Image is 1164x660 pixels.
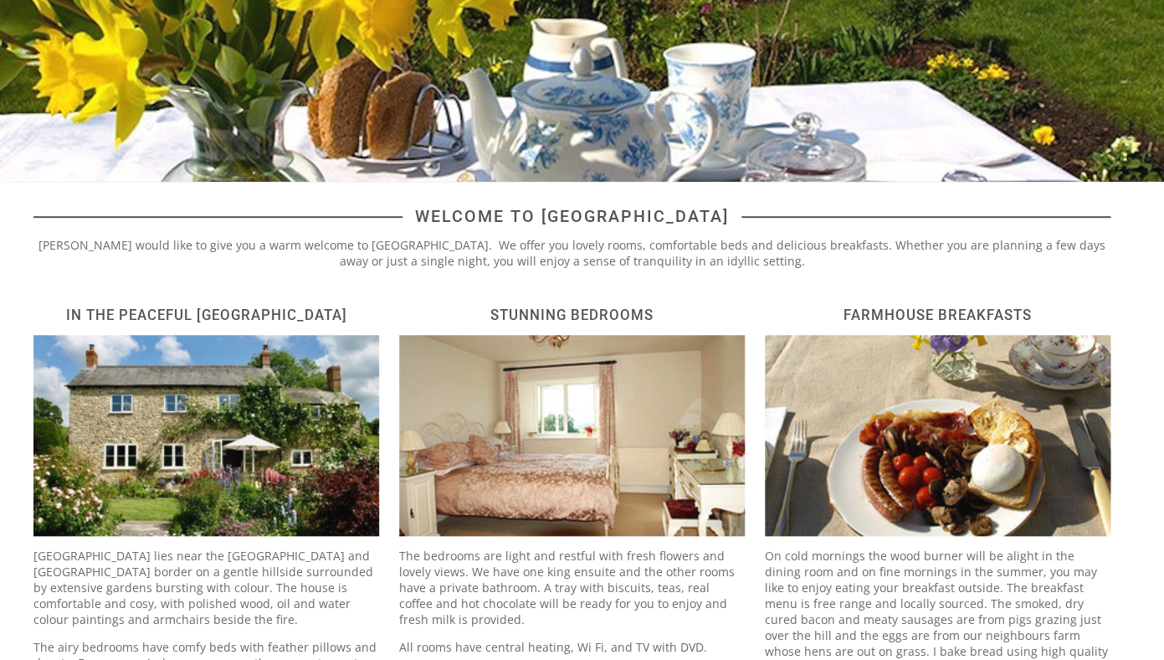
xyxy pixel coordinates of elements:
p: [PERSON_NAME] would like to give you a warm welcome to [GEOGRAPHIC_DATA]. We offer you lovely roo... [33,237,1110,269]
span: Welcome to [GEOGRAPHIC_DATA] [403,207,741,226]
p: [GEOGRAPHIC_DATA] lies near the [GEOGRAPHIC_DATA] and [GEOGRAPHIC_DATA] border on a gentle hillsi... [33,548,379,627]
img: P6214854.full.jpeg [33,335,379,536]
h2: Farmhouse breakfasts [765,307,1110,323]
h2: In the peaceful [GEOGRAPHIC_DATA] [33,307,379,323]
img: bed-and_breakfast-devon.full.jpg [399,335,745,536]
h2: Stunning bedrooms [399,307,745,323]
p: The bedrooms are light and restful with fresh flowers and lovely views. We have one king ensuite ... [399,548,745,627]
img: bed_and_breakfast1devon.full.jpg [765,335,1110,536]
p: All rooms have central heating, Wi Fi, and TV with DVD. [399,639,745,655]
